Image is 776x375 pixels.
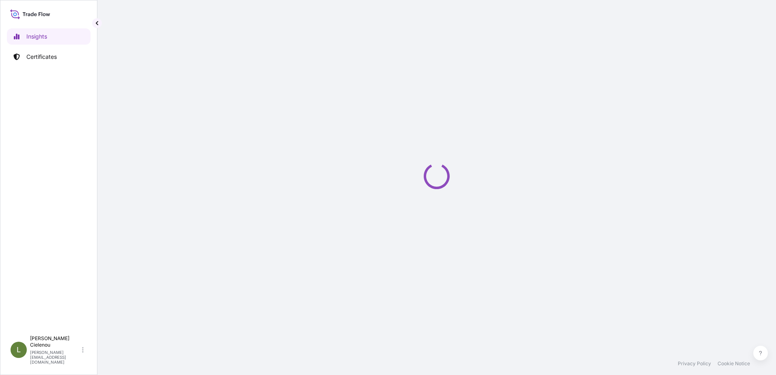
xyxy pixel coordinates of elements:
p: [PERSON_NAME][EMAIL_ADDRESS][DOMAIN_NAME] [30,350,80,364]
a: Cookie Notice [718,360,750,367]
p: Insights [26,32,47,41]
p: [PERSON_NAME] Cielenou [30,335,80,348]
a: Certificates [7,49,91,65]
a: Privacy Policy [678,360,711,367]
span: L [17,346,21,354]
p: Certificates [26,53,57,61]
a: Insights [7,28,91,45]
